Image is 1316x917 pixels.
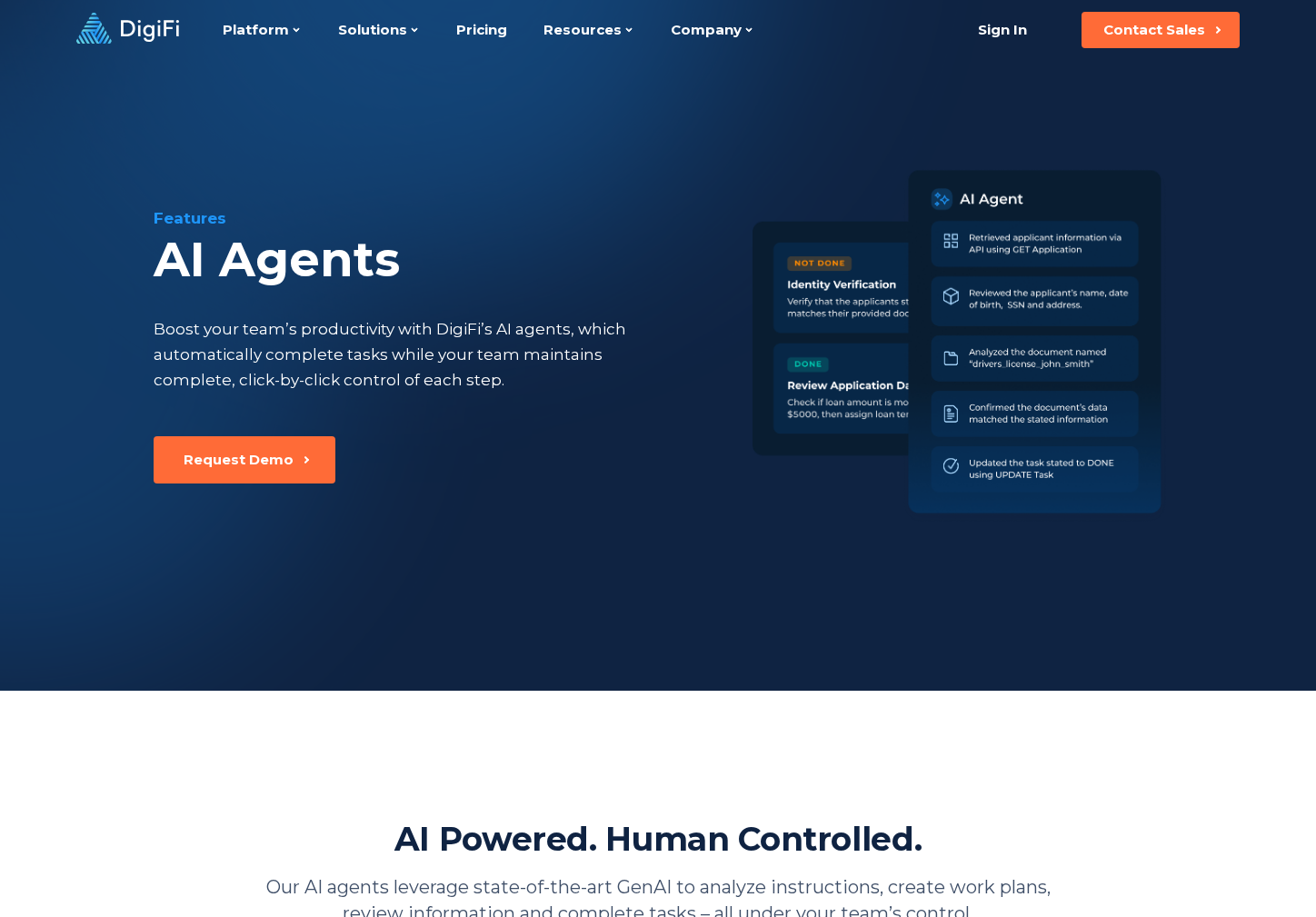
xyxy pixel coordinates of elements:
[154,316,670,393] div: Boost your team’s productivity with DigiFi’s AI agents, which automatically complete tasks while ...
[184,451,294,469] div: Request Demo
[1082,12,1240,48] button: Contact Sales
[1103,21,1205,39] div: Contact Sales
[955,12,1049,48] a: Sign In
[394,818,922,860] h2: AI Powered. Human Controlled.
[154,233,753,287] div: AI Agents
[154,436,335,483] button: Request Demo
[154,207,753,229] div: Features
